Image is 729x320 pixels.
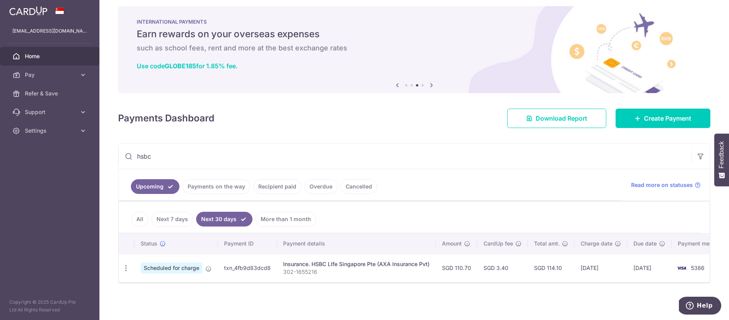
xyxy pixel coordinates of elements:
h6: such as school fees, rent and more at the best exchange rates [137,43,692,53]
span: Feedback [718,141,725,168]
img: Bank Card [674,263,689,273]
b: GLOBE185 [165,62,196,70]
span: Scheduled for charge [141,263,202,273]
span: Home [25,52,76,60]
a: Next 7 days [151,212,193,227]
h5: Earn rewards on your overseas expenses [137,28,692,40]
span: CardUp fee [484,240,513,247]
a: Upcoming [131,179,179,194]
a: Use codeGLOBE185for 1.85% fee. [137,62,238,70]
img: International Payment Banner [118,6,710,93]
a: Download Report [507,109,606,128]
td: [DATE] [627,254,672,282]
div: Insurance. HSBC LIfe Singapore Pte (AXA Insurance Pvt) [283,260,430,268]
p: 302-1655216 [283,268,430,276]
td: txn_4fb9d83dcd8 [218,254,277,282]
span: Download Report [536,114,587,123]
td: SGD 114.10 [528,254,574,282]
td: [DATE] [574,254,627,282]
a: Recipient paid [253,179,301,194]
a: Overdue [304,179,338,194]
th: Payment details [277,234,436,254]
span: 5386 [691,265,705,271]
a: Payments on the way [183,179,250,194]
a: More than 1 month [256,212,316,227]
span: Refer & Save [25,90,76,97]
a: All [131,212,148,227]
span: Create Payment [644,114,691,123]
p: INTERNATIONAL PAYMENTS [137,19,692,25]
span: Read more on statuses [631,181,693,189]
span: Due date [633,240,657,247]
a: Create Payment [616,109,710,128]
td: SGD 3.40 [477,254,528,282]
input: Search by recipient name, payment id or reference [118,144,691,169]
span: Amount [442,240,462,247]
a: Read more on statuses [631,181,701,189]
h4: Payments Dashboard [118,111,214,125]
span: Status [141,240,157,247]
span: Support [25,108,76,116]
button: Feedback - Show survey [714,133,729,186]
a: Cancelled [341,179,377,194]
span: Pay [25,71,76,79]
span: Charge date [581,240,612,247]
span: Total amt. [534,240,560,247]
a: Next 30 days [196,212,252,227]
span: Settings [25,127,76,135]
img: CardUp [9,6,47,16]
th: Payment ID [218,234,277,254]
iframe: Opens a widget where you can find more information [679,297,721,316]
td: SGD 110.70 [436,254,477,282]
p: [EMAIL_ADDRESS][DOMAIN_NAME] [12,27,87,35]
